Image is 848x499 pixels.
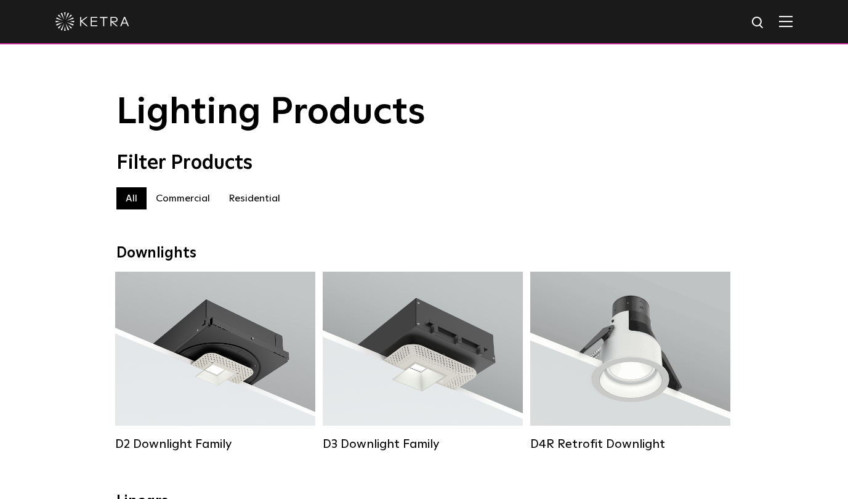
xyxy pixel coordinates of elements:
[116,187,147,209] label: All
[55,12,129,31] img: ketra-logo-2019-white
[323,437,523,452] div: D3 Downlight Family
[779,15,793,27] img: Hamburger%20Nav.svg
[116,152,732,175] div: Filter Products
[147,187,219,209] label: Commercial
[116,245,732,262] div: Downlights
[219,187,289,209] label: Residential
[116,94,426,131] span: Lighting Products
[115,272,315,452] a: D2 Downlight Family Lumen Output:1200Colors:White / Black / Gloss Black / Silver / Bronze / Silve...
[530,272,730,452] a: D4R Retrofit Downlight Lumen Output:800Colors:White / BlackBeam Angles:15° / 25° / 40° / 60°Watta...
[530,437,730,452] div: D4R Retrofit Downlight
[323,272,523,452] a: D3 Downlight Family Lumen Output:700 / 900 / 1100Colors:White / Black / Silver / Bronze / Paintab...
[115,437,315,452] div: D2 Downlight Family
[751,15,766,31] img: search icon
